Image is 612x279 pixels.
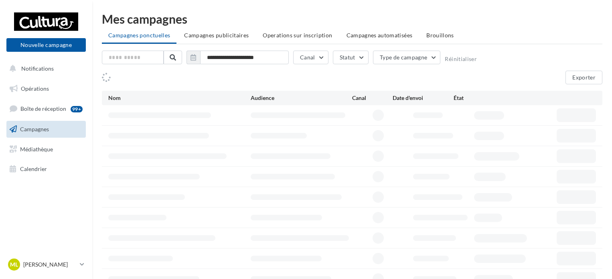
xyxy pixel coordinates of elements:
a: Campagnes [5,121,87,138]
span: ML [10,261,18,269]
span: Operations sur inscription [263,32,332,39]
span: Campagnes publicitaires [184,32,249,39]
span: Campagnes [20,126,49,132]
span: Calendrier [20,165,47,172]
button: Nouvelle campagne [6,38,86,52]
button: Canal [293,51,328,64]
span: Brouillons [426,32,454,39]
div: Canal [352,94,393,102]
div: Date d'envoi [393,94,454,102]
span: Médiathèque [20,145,53,152]
button: Notifications [5,60,84,77]
span: Notifications [21,65,54,72]
a: Boîte de réception99+ [5,100,87,117]
button: Exporter [565,71,602,84]
div: 99+ [71,106,83,112]
div: Audience [251,94,352,102]
div: Mes campagnes [102,13,602,25]
button: Statut [333,51,369,64]
button: Réinitialiser [445,56,477,62]
a: Médiathèque [5,141,87,158]
button: Type de campagne [373,51,441,64]
a: Opérations [5,80,87,97]
a: Calendrier [5,161,87,177]
span: Boîte de réception [20,105,66,112]
span: Campagnes automatisées [347,32,413,39]
span: Opérations [21,85,49,92]
a: ML [PERSON_NAME] [6,257,86,272]
div: Nom [108,94,251,102]
p: [PERSON_NAME] [23,261,77,269]
div: État [454,94,515,102]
